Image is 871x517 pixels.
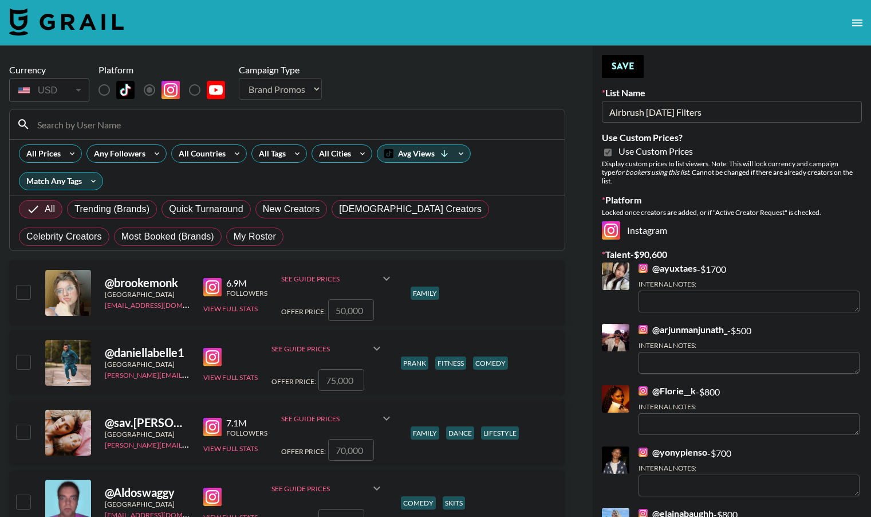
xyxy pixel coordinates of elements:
[105,346,190,360] div: @ daniellabelle1
[318,369,364,391] input: 75,000
[271,344,370,353] div: See Guide Prices
[105,485,190,500] div: @ Aldoswaggy
[639,464,860,472] div: Internal Notes:
[639,263,697,274] a: @ayuxtaes
[639,402,860,411] div: Internal Notes:
[639,448,648,457] img: Instagram
[263,202,320,216] span: New Creators
[602,249,862,260] label: Talent - $ 90,600
[19,173,103,190] div: Match Any Tags
[639,324,727,335] a: @arjunmanjunath_
[271,484,370,493] div: See Guide Prices
[639,446,860,496] div: - $ 700
[203,278,222,296] img: Instagram
[121,230,214,244] span: Most Booked (Brands)
[639,385,696,397] a: @Florie__k
[105,438,274,449] a: [PERSON_NAME][EMAIL_ADDRESS][DOMAIN_NAME]
[105,290,190,299] div: [GEOGRAPHIC_DATA]
[639,280,860,288] div: Internal Notes:
[226,289,267,297] div: Followers
[105,360,190,369] div: [GEOGRAPHIC_DATA]
[271,475,384,502] div: See Guide Prices
[203,444,258,453] button: View Full Stats
[328,299,374,321] input: 50,000
[98,64,234,76] div: Platform
[602,132,862,143] label: Use Custom Prices?
[473,357,508,370] div: comedy
[281,265,393,292] div: See Guide Prices
[105,369,274,379] a: [PERSON_NAME][EMAIL_ADDRESS][DOMAIN_NAME]
[281,447,326,456] span: Offer Price:
[105,299,220,310] a: [EMAIL_ADDRESS][DOMAIN_NAME]
[602,221,620,240] img: Instagram
[435,357,466,370] div: fitness
[105,276,190,290] div: @ brookemonk
[377,145,470,162] div: Avg Views
[271,335,384,362] div: See Guide Prices
[639,385,860,435] div: - $ 800
[203,488,222,506] img: Instagram
[639,264,648,273] img: Instagram
[639,341,860,350] div: Internal Notes:
[252,145,288,162] div: All Tags
[401,496,436,510] div: comedy
[26,230,102,244] span: Celebrity Creators
[234,230,276,244] span: My Roster
[281,414,380,423] div: See Guide Prices
[19,145,63,162] div: All Prices
[226,277,267,289] div: 6.9M
[226,417,267,429] div: 7.1M
[602,221,862,240] div: Instagram
[312,145,353,162] div: All Cities
[639,446,707,458] a: @yonypienso
[639,386,648,395] img: Instagram
[602,55,644,78] button: Save
[446,426,474,440] div: dance
[411,426,439,440] div: family
[105,416,190,430] div: @ sav.[PERSON_NAME]
[281,275,380,283] div: See Guide Prices
[203,373,258,382] button: View Full Stats
[602,87,862,99] label: List Name
[846,11,869,34] button: open drawer
[481,426,519,440] div: lifestyle
[45,202,55,216] span: All
[271,377,316,386] span: Offer Price:
[226,429,267,437] div: Followers
[203,304,258,313] button: View Full Stats
[30,115,558,134] input: Search by User Name
[105,500,190,508] div: [GEOGRAPHIC_DATA]
[207,81,225,99] img: YouTube
[339,202,482,216] span: [DEMOGRAPHIC_DATA] Creators
[203,418,222,436] img: Instagram
[443,496,465,510] div: skits
[169,202,243,216] span: Quick Turnaround
[11,80,87,100] div: USD
[602,208,862,217] div: Locked once creators are added, or if "Active Creator Request" is checked.
[281,405,393,432] div: See Guide Prices
[401,357,428,370] div: prank
[87,145,148,162] div: Any Followers
[618,146,693,157] span: Use Custom Prices
[602,194,862,206] label: Platform
[281,307,326,316] span: Offer Price:
[203,348,222,366] img: Instagram
[639,324,860,374] div: - $ 500
[9,64,89,76] div: Currency
[172,145,228,162] div: All Countries
[161,81,180,99] img: Instagram
[411,287,439,300] div: family
[116,81,135,99] img: TikTok
[639,263,860,312] div: - $ 1700
[328,439,374,461] input: 70,000
[98,78,234,102] div: List locked to Instagram.
[639,325,648,334] img: Instagram
[239,64,322,76] div: Campaign Type
[9,76,89,104] div: Currency is locked to USD
[9,8,124,36] img: Grail Talent
[602,159,862,185] div: Display custom prices to list viewers. Note: This will lock currency and campaign type . Cannot b...
[615,168,689,177] em: for bookers using this list
[74,202,149,216] span: Trending (Brands)
[105,430,190,438] div: [GEOGRAPHIC_DATA]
